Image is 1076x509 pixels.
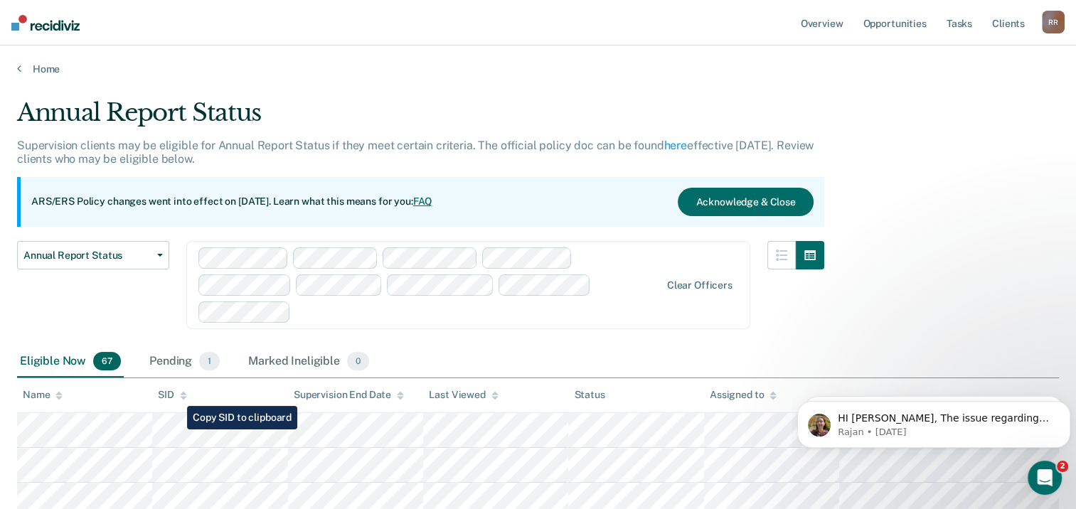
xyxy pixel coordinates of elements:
[1028,461,1062,495] iframe: Intercom live chat
[158,389,187,401] div: SID
[710,389,777,401] div: Assigned to
[347,352,369,370] span: 0
[413,195,433,207] a: FAQ
[574,389,604,401] div: Status
[294,389,404,401] div: Supervision End Date
[17,139,814,166] p: Supervision clients may be eligible for Annual Report Status if they meet certain criteria. The o...
[93,352,121,370] span: 67
[245,346,372,377] div: Marked Ineligible0
[147,346,223,377] div: Pending1
[17,63,1059,75] a: Home
[17,241,169,269] button: Annual Report Status
[664,139,687,152] a: here
[429,389,498,401] div: Last Viewed
[199,352,220,370] span: 1
[17,346,124,377] div: Eligible Now67
[23,250,151,262] span: Annual Report Status
[667,279,733,291] div: Clear officers
[17,98,824,139] div: Annual Report Status
[678,188,813,216] button: Acknowledge & Close
[1042,11,1065,33] button: RR
[11,15,80,31] img: Recidiviz
[792,371,1076,471] iframe: Intercom notifications message
[31,195,432,209] p: ARS/ERS Policy changes went into effect on [DATE]. Learn what this means for you:
[1042,11,1065,33] div: R R
[1057,461,1068,472] span: 2
[23,389,63,401] div: Name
